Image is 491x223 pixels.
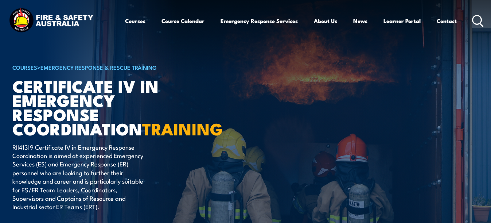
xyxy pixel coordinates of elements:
[383,12,421,30] a: Learner Portal
[142,116,223,141] strong: TRAINING
[221,12,298,30] a: Emergency Response Services
[12,63,192,72] h6: >
[437,12,457,30] a: Contact
[314,12,337,30] a: About Us
[40,63,157,71] a: Emergency Response & Rescue Training
[161,12,204,30] a: Course Calendar
[12,143,145,211] p: RII41319 Certificate IV in Emergency Response Coordination is aimed at experienced Emergency Serv...
[125,12,145,30] a: Courses
[353,12,367,30] a: News
[12,78,192,136] h1: Certificate IV in Emergency Response Coordination
[12,63,37,71] a: COURSES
